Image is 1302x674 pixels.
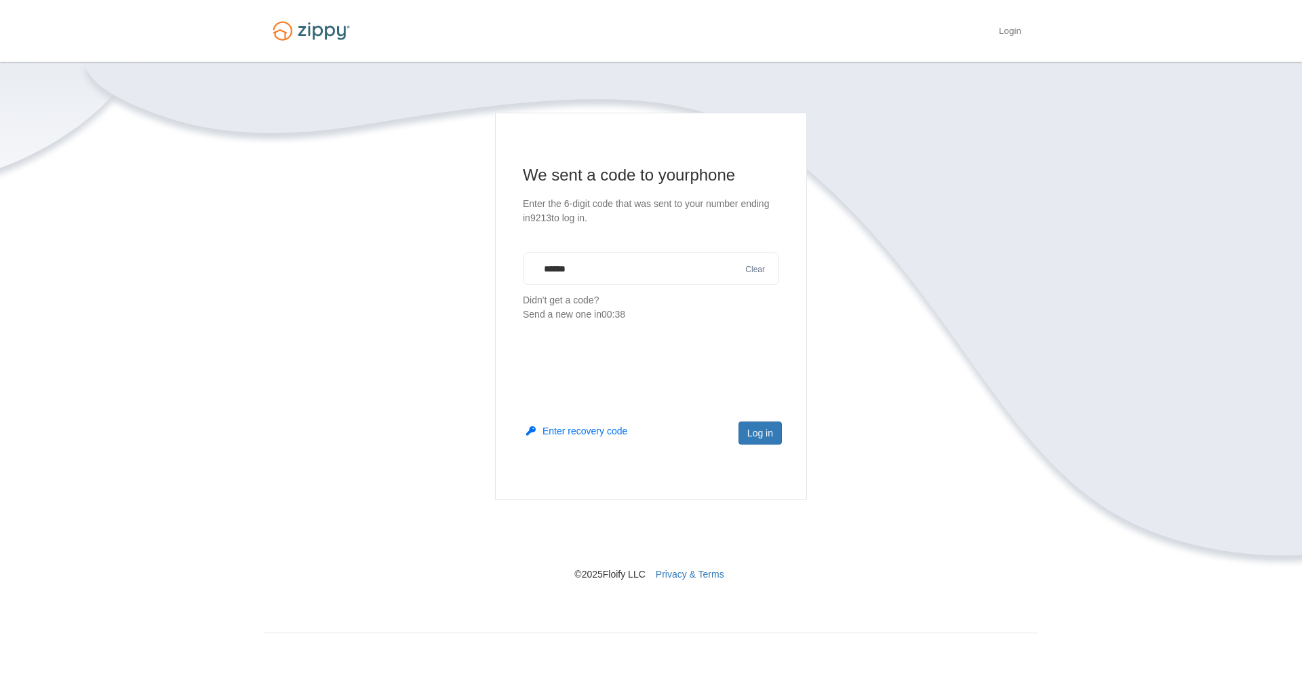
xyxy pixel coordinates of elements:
[523,293,779,322] p: Didn't get a code?
[264,500,1038,581] nav: © 2025 Floify LLC
[526,424,627,438] button: Enter recovery code
[523,197,779,225] p: Enter the 6-digit code that was sent to your number ending in 9213 to log in.
[999,26,1021,39] a: Login
[523,307,779,322] div: Send a new one in 00:38
[741,263,769,276] button: Clear
[656,569,724,580] a: Privacy & Terms
[523,164,779,186] h1: We sent a code to your phone
[738,422,782,445] button: Log in
[264,15,358,47] img: Logo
